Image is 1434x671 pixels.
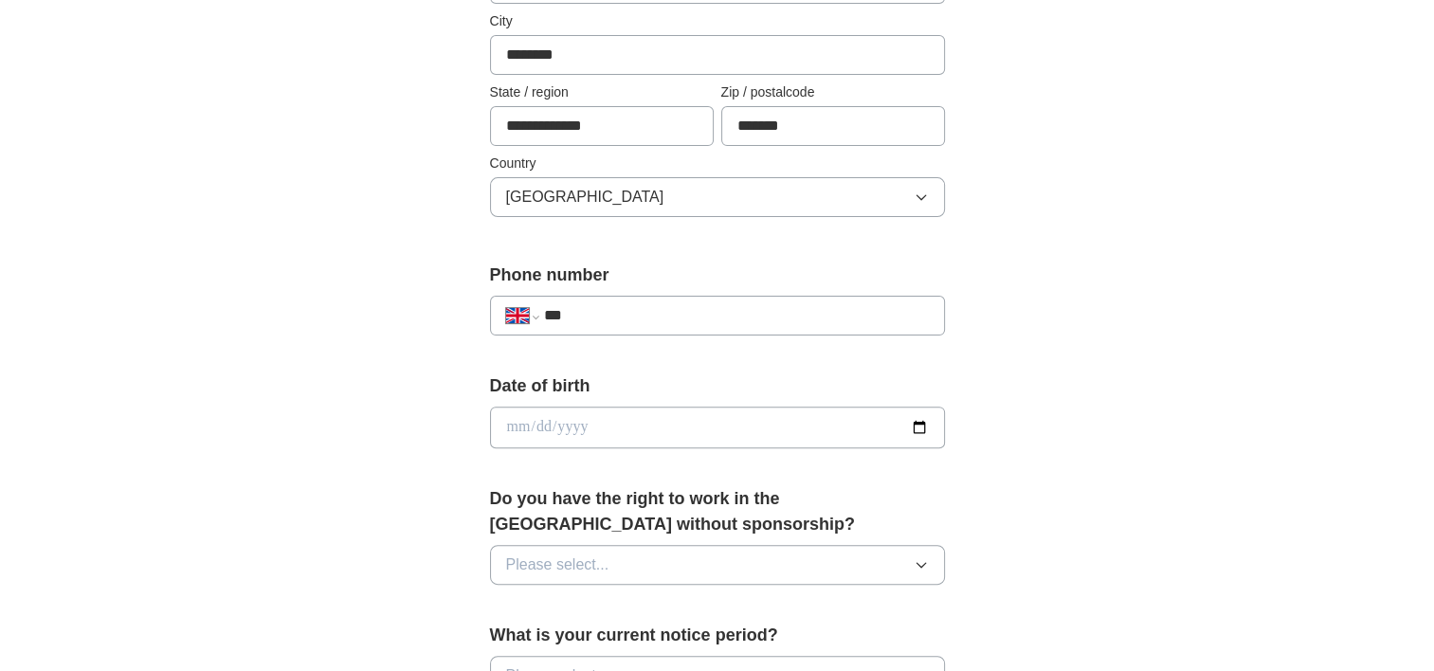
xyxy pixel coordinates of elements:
[721,82,945,102] label: Zip / postalcode
[490,623,945,648] label: What is your current notice period?
[506,186,664,209] span: [GEOGRAPHIC_DATA]
[490,486,945,537] label: Do you have the right to work in the [GEOGRAPHIC_DATA] without sponsorship?
[490,545,945,585] button: Please select...
[490,154,945,173] label: Country
[490,11,945,31] label: City
[506,553,609,576] span: Please select...
[490,82,714,102] label: State / region
[490,263,945,288] label: Phone number
[490,373,945,399] label: Date of birth
[490,177,945,217] button: [GEOGRAPHIC_DATA]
